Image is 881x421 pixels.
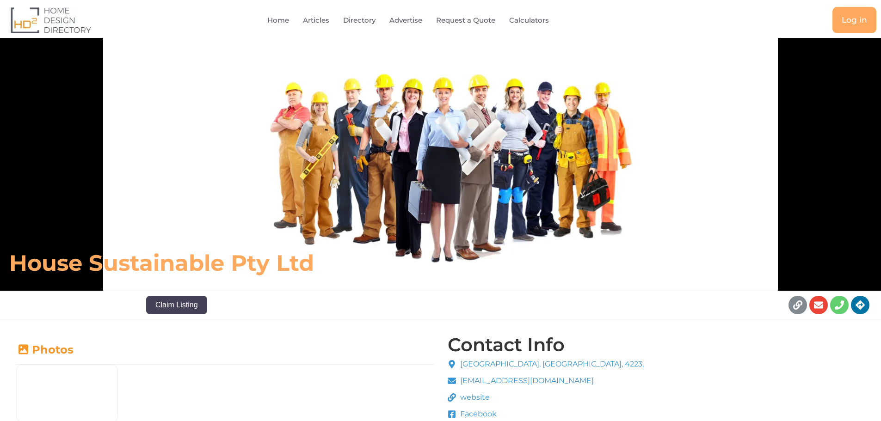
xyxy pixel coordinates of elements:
[458,392,490,403] span: website
[303,10,329,31] a: Articles
[267,10,289,31] a: Home
[343,10,376,31] a: Directory
[448,375,644,386] a: [EMAIL_ADDRESS][DOMAIN_NAME]
[458,409,497,420] span: Facebook
[458,375,594,386] span: [EMAIL_ADDRESS][DOMAIN_NAME]
[832,7,876,33] a: Log in
[509,10,549,31] a: Calculators
[16,343,74,356] a: Photos
[389,10,422,31] a: Advertise
[436,10,495,31] a: Request a Quote
[9,249,612,277] h6: House Sustainable Pty Ltd
[179,10,659,31] nav: Menu
[842,16,867,24] span: Log in
[448,336,565,354] h4: Contact Info
[146,296,207,314] button: Claim Listing
[448,392,644,403] a: website
[458,359,644,370] span: [GEOGRAPHIC_DATA], [GEOGRAPHIC_DATA], 4223,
